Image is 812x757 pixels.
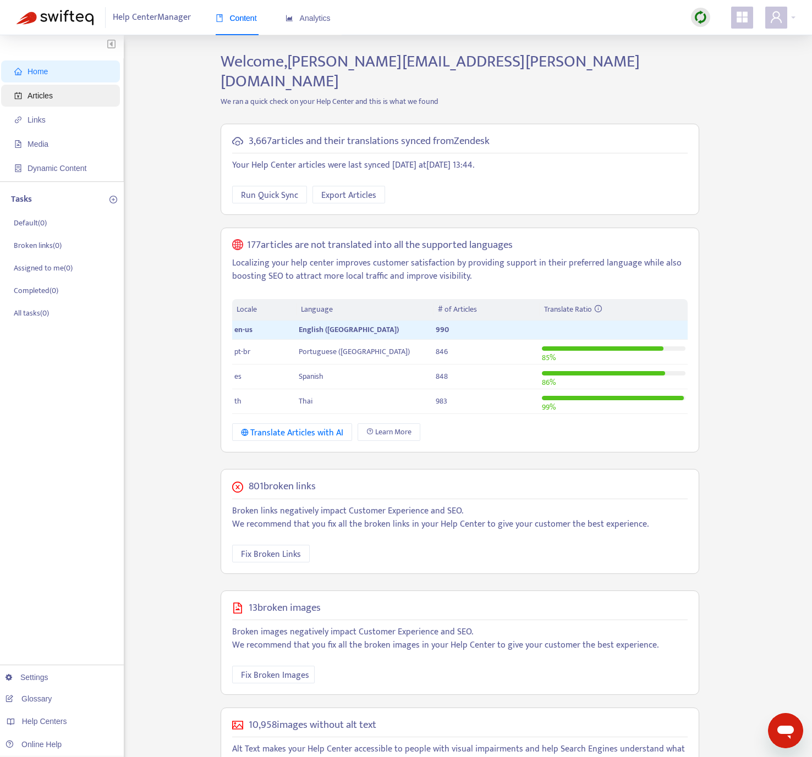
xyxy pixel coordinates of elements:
[14,285,58,296] p: Completed ( 0 )
[232,299,297,321] th: Locale
[542,351,556,364] span: 85 %
[768,713,803,748] iframe: Button to launch messaging window
[22,717,67,726] span: Help Centers
[436,370,448,383] span: 848
[14,68,22,75] span: home
[544,303,683,316] div: Translate Ratio
[375,426,412,438] span: Learn More
[232,720,243,731] span: picture
[297,299,433,321] th: Language
[247,239,513,252] h5: 177 articles are not translated into all the supported languages
[109,196,117,203] span: plus-circle
[6,673,48,682] a: Settings
[28,67,48,76] span: Home
[17,10,94,25] img: Swifteq
[241,548,301,561] span: Fix Broken Links
[736,10,749,24] span: appstore
[436,323,449,336] span: 990
[28,91,53,100] span: Articles
[216,14,223,22] span: book
[14,262,73,274] p: Assigned to me ( 0 )
[299,370,323,383] span: Spanish
[234,370,242,383] span: es
[358,423,420,441] a: Learn More
[28,164,86,173] span: Dynamic Content
[249,135,490,148] h5: 3,667 articles and their translations synced from Zendesk
[11,193,32,206] p: Tasks
[28,115,46,124] span: Links
[286,14,293,22] span: area-chart
[234,323,253,336] span: en-us
[14,164,22,172] span: container
[14,92,22,100] span: account-book
[542,401,556,413] span: 99 %
[299,345,410,358] span: Portuguese ([GEOGRAPHIC_DATA])
[436,345,448,358] span: 846
[436,395,447,407] span: 983
[232,423,353,441] button: Translate Articles with AI
[232,257,688,283] p: Localizing your help center improves customer satisfaction by providing support in their preferre...
[312,186,385,203] button: Export Articles
[212,96,707,107] p: We ran a quick check on your Help Center and this is what we found
[249,719,376,732] h5: 10,958 images without alt text
[232,505,688,531] p: Broken links negatively impact Customer Experience and SEO. We recommend that you fix all the bro...
[234,395,242,407] span: th
[770,10,783,24] span: user
[241,668,309,682] span: Fix Broken Images
[249,480,316,493] h5: 801 broken links
[241,189,298,202] span: Run Quick Sync
[232,239,243,252] span: global
[286,14,331,23] span: Analytics
[241,426,344,440] div: Translate Articles with AI
[232,482,243,493] span: close-circle
[234,345,250,358] span: pt-br
[299,323,399,336] span: English ([GEOGRAPHIC_DATA])
[299,395,312,407] span: Thai
[232,626,688,652] p: Broken images negatively impact Customer Experience and SEO. We recommend that you fix all the br...
[221,48,640,95] span: Welcome, [PERSON_NAME][EMAIL_ADDRESS][PERSON_NAME][DOMAIN_NAME]
[434,299,540,321] th: # of Articles
[321,189,376,202] span: Export Articles
[232,186,307,203] button: Run Quick Sync
[6,740,62,749] a: Online Help
[232,136,243,147] span: cloud-sync
[14,307,49,319] p: All tasks ( 0 )
[14,240,62,251] p: Broken links ( 0 )
[216,14,257,23] span: Content
[14,217,47,229] p: Default ( 0 )
[232,159,688,172] p: Your Help Center articles were last synced [DATE] at [DATE] 13:44 .
[232,545,310,562] button: Fix Broken Links
[14,140,22,148] span: file-image
[14,116,22,124] span: link
[694,10,707,24] img: sync.dc5367851b00ba804db3.png
[542,376,556,389] span: 86 %
[113,7,191,28] span: Help Center Manager
[232,666,315,683] button: Fix Broken Images
[28,140,48,148] span: Media
[232,603,243,614] span: file-image
[6,694,52,703] a: Glossary
[249,602,321,615] h5: 13 broken images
